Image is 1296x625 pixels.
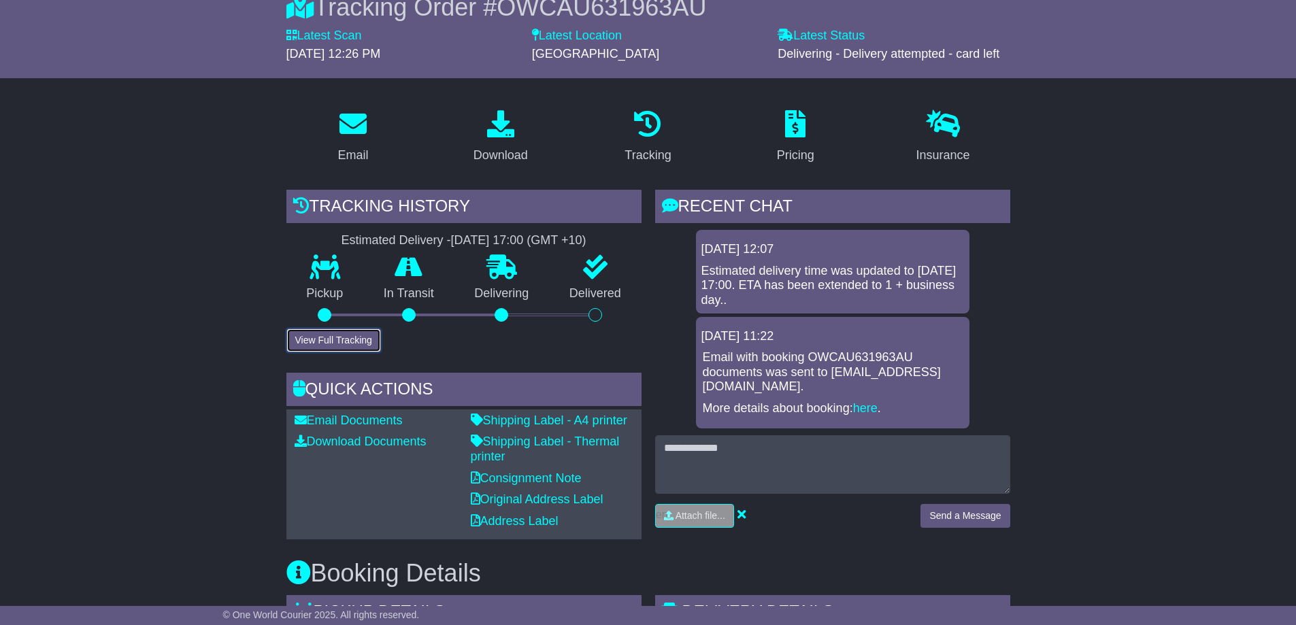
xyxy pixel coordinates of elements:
div: Download [473,146,528,165]
div: Tracking [625,146,671,165]
p: In Transit [363,286,454,301]
label: Latest Location [532,29,622,44]
div: RECENT CHAT [655,190,1010,226]
p: More details about booking: . [703,401,963,416]
span: [DATE] 12:26 PM [286,47,381,61]
p: Delivering [454,286,550,301]
p: Pickup [286,286,364,301]
p: Delivered [549,286,642,301]
a: here [853,401,878,415]
div: Estimated delivery time was updated to [DATE] 17:00. ETA has been extended to 1 + business day.. [701,264,964,308]
a: Pricing [768,105,823,169]
label: Latest Status [778,29,865,44]
div: Quick Actions [286,373,642,409]
a: Original Address Label [471,492,603,506]
label: Latest Scan [286,29,362,44]
a: Download Documents [295,435,427,448]
a: Consignment Note [471,471,582,485]
div: [DATE] 17:00 (GMT +10) [451,233,586,248]
button: View Full Tracking [286,328,381,352]
a: Tracking [616,105,680,169]
h3: Booking Details [286,560,1010,587]
a: Shipping Label - Thermal printer [471,435,620,463]
button: Send a Message [920,504,1010,528]
a: Email Documents [295,413,403,427]
div: [DATE] 11:22 [701,329,964,344]
a: Download [465,105,537,169]
a: Insurance [908,105,979,169]
p: Email with booking OWCAU631963AU documents was sent to [EMAIL_ADDRESS][DOMAIN_NAME]. [703,350,963,394]
a: Email [329,105,377,169]
div: [DATE] 12:07 [701,242,964,257]
a: Address Label [471,514,559,528]
div: Estimated Delivery - [286,233,642,248]
div: Insurance [916,146,970,165]
div: Email [337,146,368,165]
span: [GEOGRAPHIC_DATA] [532,47,659,61]
div: Tracking history [286,190,642,226]
div: Pricing [777,146,814,165]
span: Delivering - Delivery attempted - card left [778,47,999,61]
a: Shipping Label - A4 printer [471,413,627,427]
span: © One World Courier 2025. All rights reserved. [223,609,420,620]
